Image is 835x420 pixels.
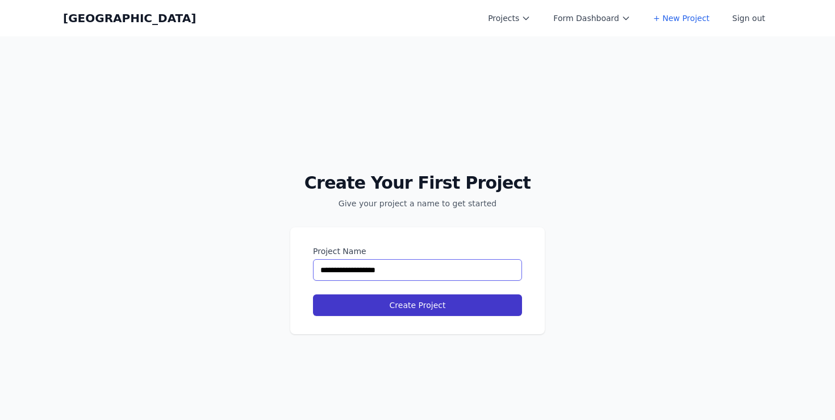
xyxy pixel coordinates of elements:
a: + New Project [646,8,716,28]
a: [GEOGRAPHIC_DATA] [63,10,196,26]
h2: Create Your First Project [290,173,545,193]
button: Create Project [313,294,522,316]
button: Projects [481,8,537,28]
label: Project Name [313,246,522,257]
button: Sign out [725,8,772,28]
p: Give your project a name to get started [290,198,545,209]
button: Form Dashboard [546,8,637,28]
